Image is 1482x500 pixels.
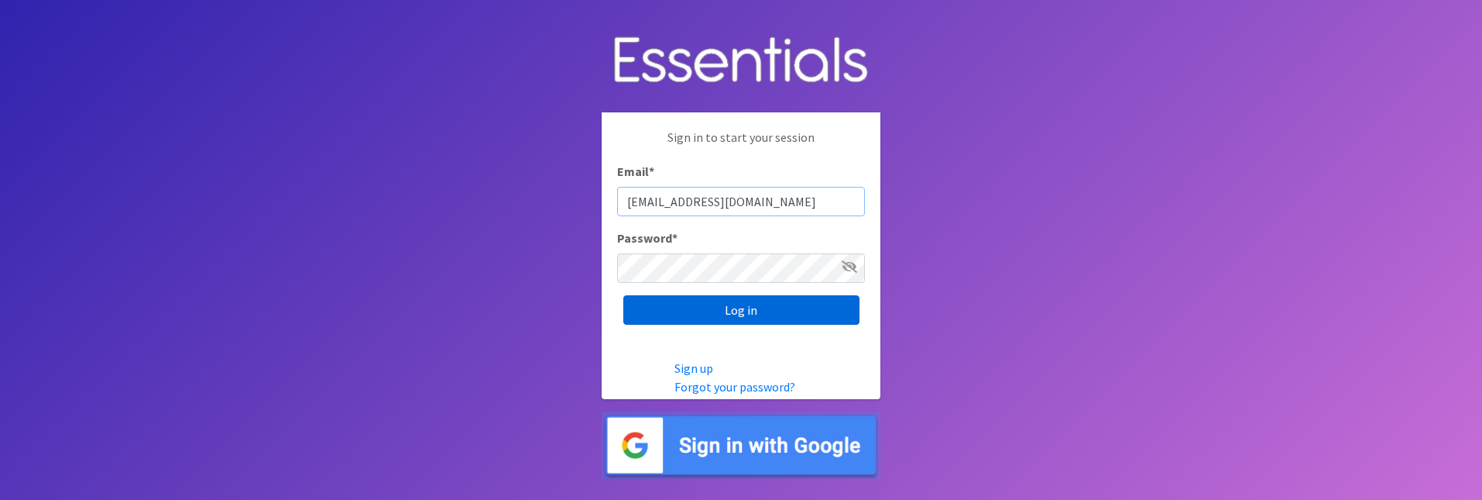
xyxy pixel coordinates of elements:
[617,229,678,247] label: Password
[602,412,880,479] img: Sign in with Google
[617,162,654,181] label: Email
[672,230,678,246] abbr: required
[602,21,880,101] img: Human Essentials
[617,128,865,162] p: Sign in to start your session
[649,164,654,179] abbr: required
[674,379,795,395] a: Forgot your password?
[674,360,713,376] a: Sign up
[623,295,859,325] input: Log in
